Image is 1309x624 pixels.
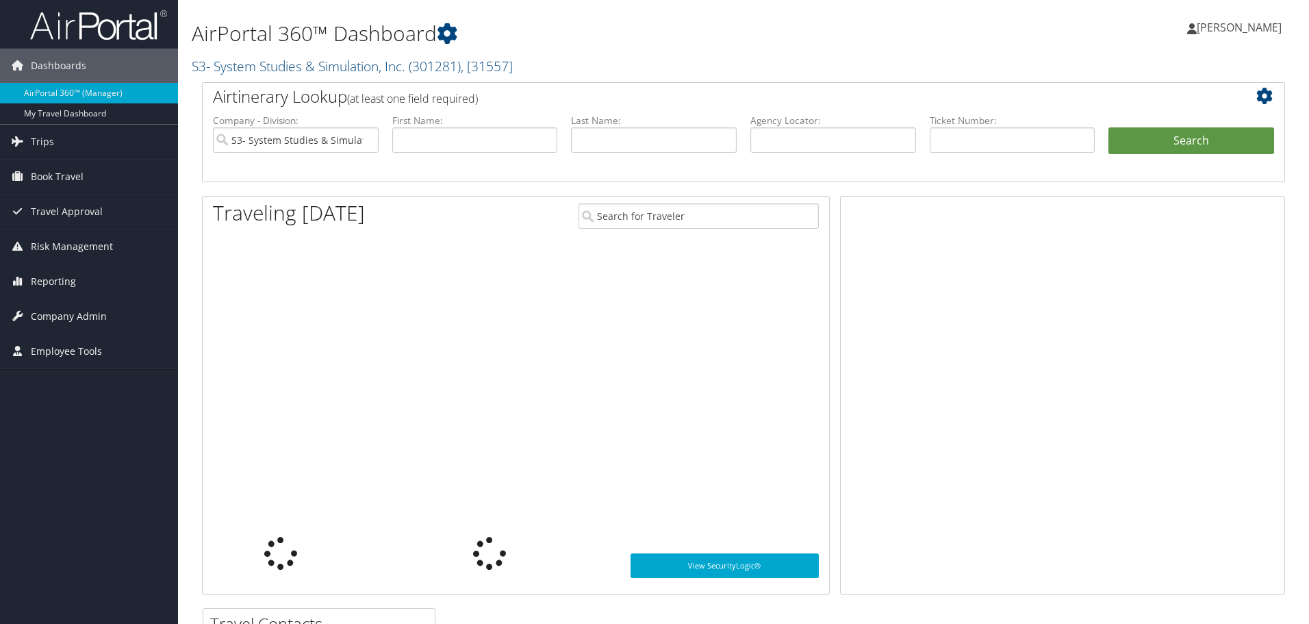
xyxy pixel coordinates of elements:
span: Employee Tools [31,334,102,369]
button: Search [1108,127,1274,155]
a: S3- System Studies & Simulation, Inc. [192,57,513,75]
h1: Traveling [DATE] [213,199,365,227]
h2: Airtinerary Lookup [213,85,1184,108]
label: Ticket Number: [930,114,1095,127]
span: Dashboards [31,49,86,83]
a: [PERSON_NAME] [1187,7,1295,48]
h1: AirPortal 360™ Dashboard [192,19,928,48]
label: Last Name: [571,114,737,127]
label: First Name: [392,114,558,127]
span: Company Admin [31,299,107,334]
span: Travel Approval [31,195,103,229]
a: View SecurityLogic® [631,553,819,578]
span: Book Travel [31,160,84,194]
label: Agency Locator: [750,114,916,127]
label: Company - Division: [213,114,379,127]
input: Search for Traveler [579,203,819,229]
span: (at least one field required) [347,91,478,106]
span: ( 301281 ) [409,57,461,75]
span: , [ 31557 ] [461,57,513,75]
span: Risk Management [31,229,113,264]
span: [PERSON_NAME] [1197,20,1282,35]
span: Reporting [31,264,76,299]
span: Trips [31,125,54,159]
img: airportal-logo.png [30,9,167,41]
